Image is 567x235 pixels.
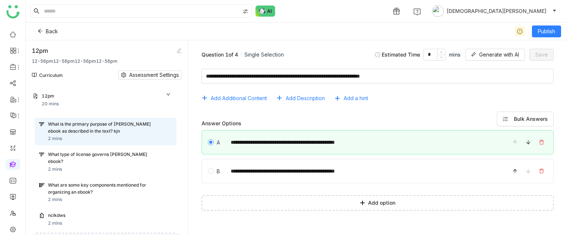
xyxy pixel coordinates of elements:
[538,27,555,35] span: Publish
[39,122,44,127] img: single_choice.svg
[432,5,444,17] img: avatar
[39,213,44,218] img: matching_card.svg
[48,220,62,227] div: 2 mins
[497,112,554,126] button: Bulk Answers
[375,49,461,61] div: Estimated Time
[217,168,220,174] span: B
[465,49,525,61] button: Generate with AI
[514,115,548,123] span: Bulk Answers
[217,139,220,146] span: A
[32,58,117,65] div: 12-56pm12-56pm12-56pm12-56pm
[48,121,157,135] div: What is the primary purpose of [PERSON_NAME] ebook as described in the text? kjn
[211,94,267,102] span: Add Additional Content
[202,195,554,211] button: Add option
[32,46,117,55] div: 12pm
[32,88,176,112] div: 12pm20 mins
[202,51,238,58] div: Question 1 of 4
[48,166,62,173] div: 2 mins
[344,94,368,102] span: Add a hint
[449,51,461,59] span: mins
[413,8,421,16] img: help.svg
[447,7,546,15] span: [DEMOGRAPHIC_DATA][PERSON_NAME]
[479,51,519,59] span: Generate with AI
[334,92,374,104] button: Add a hint
[430,5,558,17] button: [DEMOGRAPHIC_DATA][PERSON_NAME]
[32,25,64,37] button: Back
[39,152,44,157] img: single_choice.svg
[276,92,331,104] button: Add Description
[244,51,284,58] div: Single Selection
[33,93,38,99] img: assessment.svg
[6,5,20,18] img: logo
[118,71,182,79] button: Assessment Settings
[243,8,248,14] img: search-type.svg
[46,27,58,35] span: Back
[202,120,241,126] span: Answer Options
[129,71,179,79] span: Assessment Settings
[529,49,554,61] button: Save
[48,151,157,165] div: What type of license governs [PERSON_NAME] ebook?
[39,183,44,188] img: multiple_choice.svg
[42,93,156,100] div: 12pm
[532,25,561,37] button: Publish
[202,92,273,104] button: Add Additional Content
[48,182,157,196] div: What are some key components mentioned for organizing an ebook?
[48,135,62,142] div: 2 mins
[42,101,59,108] div: 20 mins
[255,6,275,17] img: ask-buddy-normal.svg
[32,72,63,78] div: Curriculum
[286,94,325,102] span: Add Description
[48,196,62,203] div: 2 mins
[48,212,157,219] div: nclkdws
[368,199,395,207] span: Add option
